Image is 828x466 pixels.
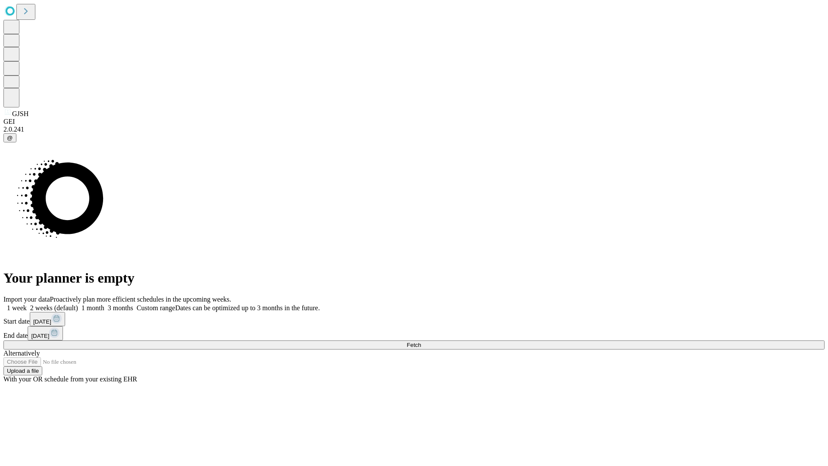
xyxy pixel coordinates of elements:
div: 2.0.241 [3,126,825,133]
span: Import your data [3,296,50,303]
span: [DATE] [33,318,51,325]
button: @ [3,133,16,142]
span: Proactively plan more efficient schedules in the upcoming weeks. [50,296,231,303]
span: 3 months [108,304,133,312]
button: Fetch [3,340,825,349]
span: 1 month [82,304,104,312]
span: 1 week [7,304,27,312]
span: Alternatively [3,349,40,357]
span: Fetch [407,342,421,348]
span: 2 weeks (default) [30,304,78,312]
span: @ [7,135,13,141]
button: [DATE] [28,326,63,340]
div: GEI [3,118,825,126]
h1: Your planner is empty [3,270,825,286]
span: With your OR schedule from your existing EHR [3,375,137,383]
button: Upload a file [3,366,42,375]
span: Custom range [137,304,175,312]
button: [DATE] [30,312,65,326]
span: GJSH [12,110,28,117]
div: End date [3,326,825,340]
span: Dates can be optimized up to 3 months in the future. [175,304,320,312]
span: [DATE] [31,333,49,339]
div: Start date [3,312,825,326]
